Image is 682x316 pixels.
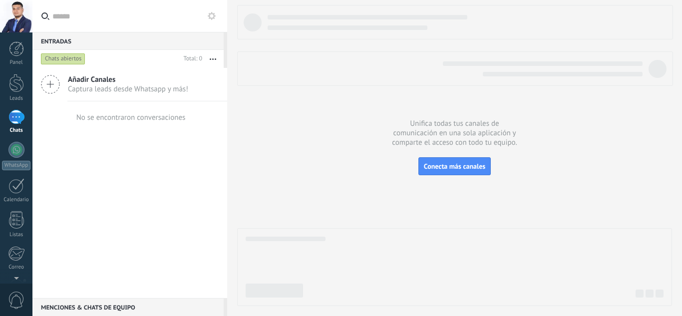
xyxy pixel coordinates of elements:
span: Captura leads desde Whatsapp y más! [68,84,188,94]
div: Chats [2,127,31,134]
div: Calendario [2,197,31,203]
div: Entradas [32,32,224,50]
div: Panel [2,59,31,66]
div: Listas [2,232,31,238]
div: WhatsApp [2,161,30,170]
div: Menciones & Chats de equipo [32,298,224,316]
div: Correo [2,264,31,271]
div: Total: 0 [180,54,202,64]
span: Conecta más canales [424,162,485,171]
div: Chats abiertos [41,53,85,65]
button: Conecta más canales [418,157,491,175]
div: No se encontraron conversaciones [76,113,186,122]
div: Leads [2,95,31,102]
span: Añadir Canales [68,75,188,84]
